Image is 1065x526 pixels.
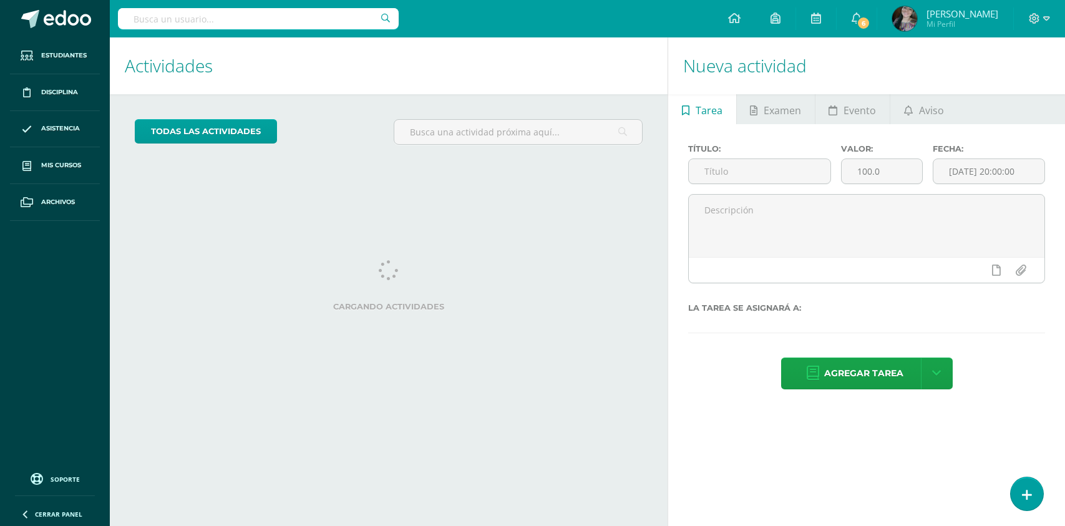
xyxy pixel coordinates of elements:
span: Asistencia [41,124,80,134]
a: todas las Actividades [135,119,277,144]
input: Fecha de entrega [933,159,1044,183]
a: Aviso [890,94,957,124]
span: Cerrar panel [35,510,82,519]
input: Puntos máximos [842,159,922,183]
label: Valor: [841,144,923,153]
h1: Actividades [125,37,653,94]
a: Evento [815,94,890,124]
input: Título [689,159,830,183]
span: Soporte [51,475,80,484]
label: Título: [688,144,831,153]
span: Mi Perfil [926,19,998,29]
a: Examen [737,94,815,124]
label: La tarea se asignará a: [688,303,1045,313]
span: Agregar tarea [824,358,903,389]
label: Cargando actividades [135,302,643,311]
span: Mis cursos [41,160,81,170]
a: Archivos [10,184,100,221]
span: Examen [764,95,801,125]
span: Evento [844,95,876,125]
img: b5ba50f65ad5dabcfd4408fb91298ba6.png [892,6,917,31]
input: Busca una actividad próxima aquí... [394,120,642,144]
span: Archivos [41,197,75,207]
span: Aviso [919,95,944,125]
a: Soporte [15,470,95,487]
span: Tarea [696,95,722,125]
span: Disciplina [41,87,78,97]
label: Fecha: [933,144,1045,153]
h1: Nueva actividad [683,37,1050,94]
a: Estudiantes [10,37,100,74]
input: Busca un usuario... [118,8,399,29]
a: Asistencia [10,111,100,148]
span: Estudiantes [41,51,87,61]
a: Tarea [668,94,736,124]
span: [PERSON_NAME] [926,7,998,20]
a: Mis cursos [10,147,100,184]
span: 6 [857,16,870,30]
a: Disciplina [10,74,100,111]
